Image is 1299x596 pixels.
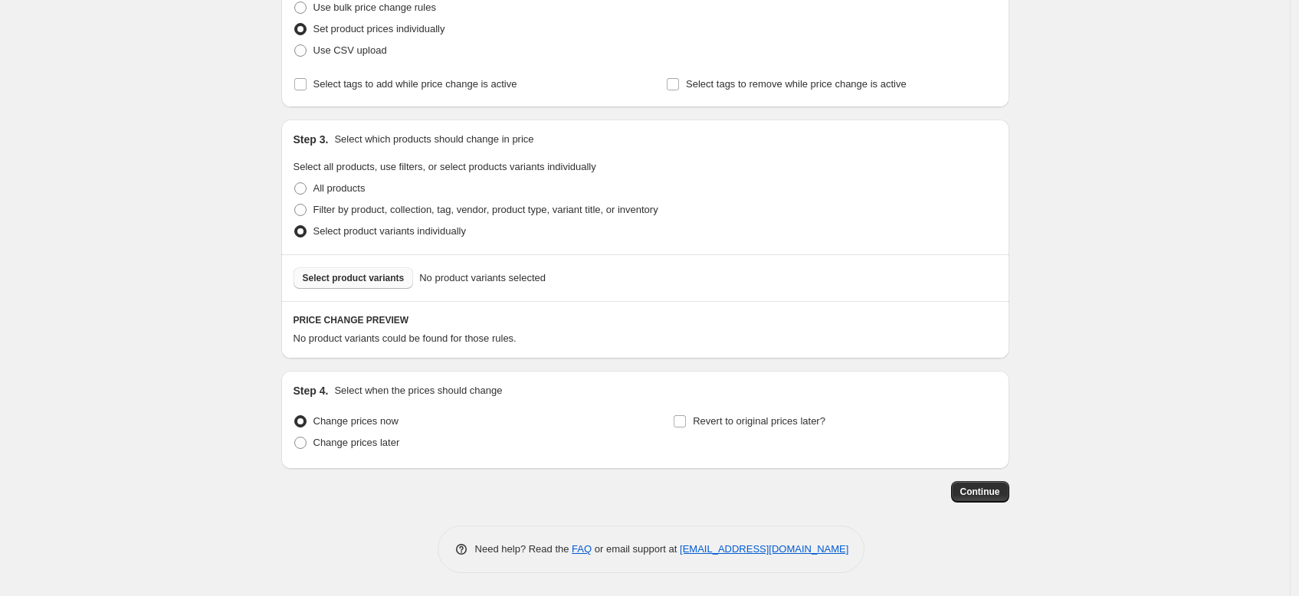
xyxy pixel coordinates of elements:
[294,383,329,398] h2: Step 4.
[313,78,517,90] span: Select tags to add while price change is active
[313,182,366,194] span: All products
[294,161,596,172] span: Select all products, use filters, or select products variants individually
[313,415,399,427] span: Change prices now
[693,415,825,427] span: Revert to original prices later?
[680,543,848,555] a: [EMAIL_ADDRESS][DOMAIN_NAME]
[592,543,680,555] span: or email support at
[572,543,592,555] a: FAQ
[313,204,658,215] span: Filter by product, collection, tag, vendor, product type, variant title, or inventory
[313,23,445,34] span: Set product prices individually
[686,78,907,90] span: Select tags to remove while price change is active
[313,2,436,13] span: Use bulk price change rules
[294,314,997,326] h6: PRICE CHANGE PREVIEW
[334,383,502,398] p: Select when the prices should change
[294,332,517,344] span: No product variants could be found for those rules.
[294,267,414,289] button: Select product variants
[475,543,572,555] span: Need help? Read the
[303,272,405,284] span: Select product variants
[951,481,1009,503] button: Continue
[334,132,533,147] p: Select which products should change in price
[960,486,1000,498] span: Continue
[313,225,466,237] span: Select product variants individually
[294,132,329,147] h2: Step 3.
[313,44,387,56] span: Use CSV upload
[313,437,400,448] span: Change prices later
[419,270,546,286] span: No product variants selected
